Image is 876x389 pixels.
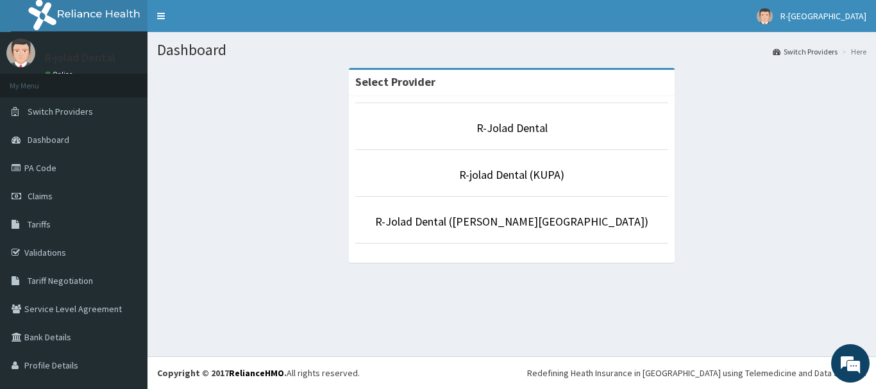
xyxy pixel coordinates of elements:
div: Redefining Heath Insurance in [GEOGRAPHIC_DATA] using Telemedicine and Data Science! [527,367,866,379]
h1: Dashboard [157,42,866,58]
a: R-Jolad Dental [476,120,548,135]
a: Switch Providers [773,46,838,57]
li: Here [839,46,866,57]
footer: All rights reserved. [147,356,876,389]
img: User Image [757,8,773,24]
span: Tariffs [28,219,51,230]
a: R-Jolad Dental ([PERSON_NAME][GEOGRAPHIC_DATA]) [375,214,648,229]
a: Online [45,70,76,79]
span: Claims [28,190,53,202]
a: RelianceHMO [229,367,284,379]
span: Tariff Negotiation [28,275,93,286]
span: Switch Providers [28,106,93,117]
span: Dashboard [28,134,69,145]
a: R-jolad Dental (KUPA) [459,167,564,182]
p: R-jolad Dental [45,52,115,63]
span: R-[GEOGRAPHIC_DATA] [780,10,866,22]
img: User Image [6,38,35,67]
strong: Select Provider [355,74,435,89]
strong: Copyright © 2017 . [157,367,287,379]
